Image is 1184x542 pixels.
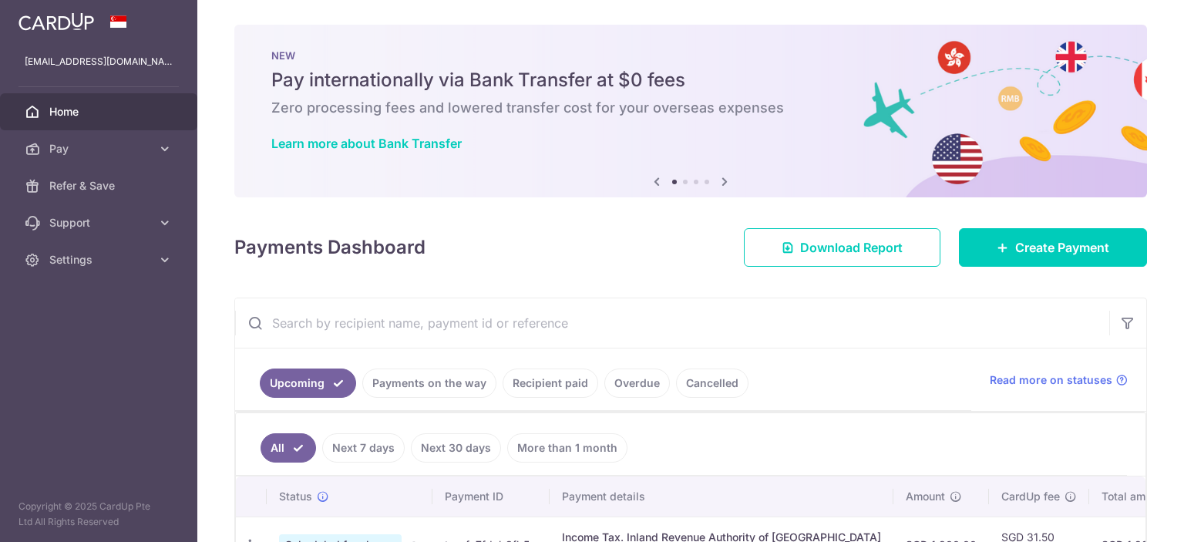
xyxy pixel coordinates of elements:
[744,228,940,267] a: Download Report
[271,49,1110,62] p: NEW
[271,136,462,151] a: Learn more about Bank Transfer
[432,476,550,517] th: Payment ID
[411,433,501,463] a: Next 30 days
[604,369,670,398] a: Overdue
[260,369,356,398] a: Upcoming
[49,252,151,268] span: Settings
[279,489,312,504] span: Status
[990,372,1112,388] span: Read more on statuses
[261,433,316,463] a: All
[49,178,151,194] span: Refer & Save
[234,234,425,261] h4: Payments Dashboard
[49,215,151,231] span: Support
[49,104,151,120] span: Home
[959,228,1147,267] a: Create Payment
[676,369,748,398] a: Cancelled
[800,238,903,257] span: Download Report
[322,433,405,463] a: Next 7 days
[235,298,1109,348] input: Search by recipient name, payment id or reference
[507,433,627,463] a: More than 1 month
[49,141,151,157] span: Pay
[271,68,1110,93] h5: Pay internationally via Bank Transfer at $0 fees
[25,54,173,69] p: [EMAIL_ADDRESS][DOMAIN_NAME]
[1001,489,1060,504] span: CardUp fee
[1102,489,1152,504] span: Total amt.
[503,369,598,398] a: Recipient paid
[234,25,1147,197] img: Bank transfer banner
[18,12,94,31] img: CardUp
[362,369,496,398] a: Payments on the way
[271,99,1110,117] h6: Zero processing fees and lowered transfer cost for your overseas expenses
[990,372,1128,388] a: Read more on statuses
[1015,238,1109,257] span: Create Payment
[906,489,945,504] span: Amount
[550,476,893,517] th: Payment details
